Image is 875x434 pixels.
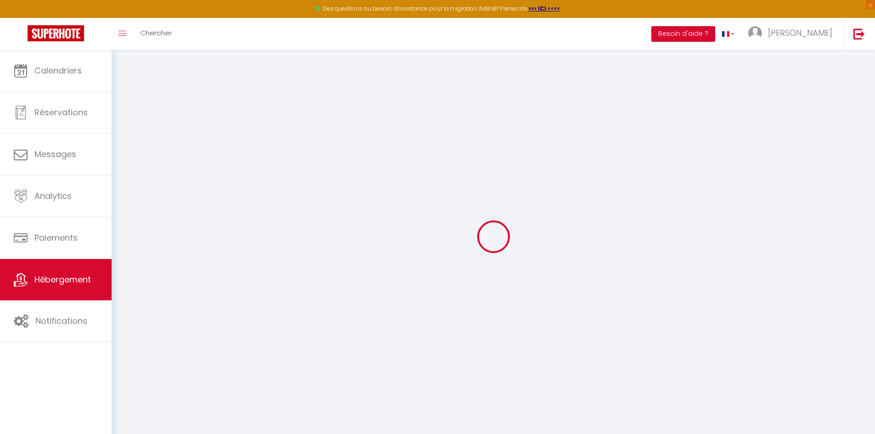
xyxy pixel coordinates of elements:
[34,107,88,118] span: Réservations
[140,28,172,38] span: Chercher
[34,232,78,243] span: Paiements
[34,65,82,76] span: Calendriers
[34,190,72,202] span: Analytics
[35,315,87,327] span: Notifications
[34,274,91,285] span: Hébergement
[853,28,865,39] img: logout
[741,18,844,50] a: ... [PERSON_NAME]
[133,18,179,50] a: Chercher
[528,5,560,12] a: >>> ICI <<<<
[28,25,84,41] img: Super Booking
[748,26,762,40] img: ...
[34,148,76,160] span: Messages
[651,26,715,42] button: Besoin d'aide ?
[768,27,832,39] span: [PERSON_NAME]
